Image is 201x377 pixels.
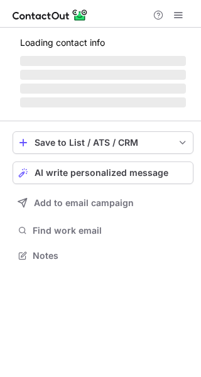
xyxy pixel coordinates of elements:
button: Find work email [13,222,193,239]
span: Add to email campaign [34,198,134,208]
p: Loading contact info [20,38,186,48]
button: AI write personalized message [13,161,193,184]
span: ‌ [20,97,186,107]
span: ‌ [20,84,186,94]
span: AI write personalized message [35,168,168,178]
button: save-profile-one-click [13,131,193,154]
span: Notes [33,250,188,261]
span: Find work email [33,225,188,236]
button: Add to email campaign [13,192,193,214]
button: Notes [13,247,193,265]
div: Save to List / ATS / CRM [35,138,171,148]
img: ContactOut v5.3.10 [13,8,88,23]
span: ‌ [20,56,186,66]
span: ‌ [20,70,186,80]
